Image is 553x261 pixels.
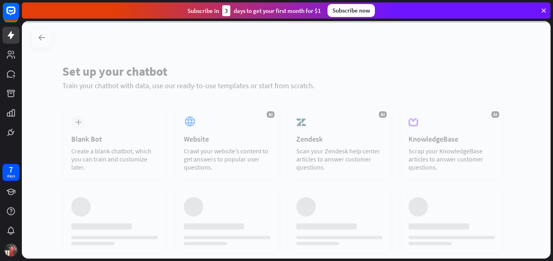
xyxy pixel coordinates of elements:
[222,5,230,16] div: 3
[2,164,19,181] a: 7 days
[328,4,375,17] div: Subscribe now
[7,173,15,179] div: days
[9,166,13,173] div: 7
[187,5,321,16] div: Subscribe in days to get your first month for $1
